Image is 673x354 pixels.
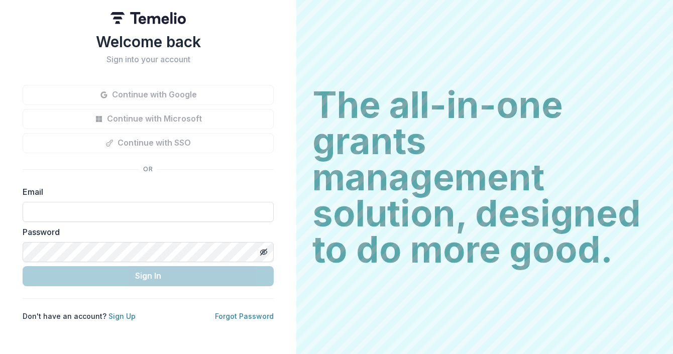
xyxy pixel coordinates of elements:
[23,109,274,129] button: Continue with Microsoft
[110,12,186,24] img: Temelio
[23,133,274,153] button: Continue with SSO
[23,85,274,105] button: Continue with Google
[256,244,272,260] button: Toggle password visibility
[23,55,274,64] h2: Sign into your account
[23,311,136,321] p: Don't have an account?
[23,226,268,238] label: Password
[23,266,274,286] button: Sign In
[23,33,274,51] h1: Welcome back
[215,312,274,320] a: Forgot Password
[23,186,268,198] label: Email
[108,312,136,320] a: Sign Up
